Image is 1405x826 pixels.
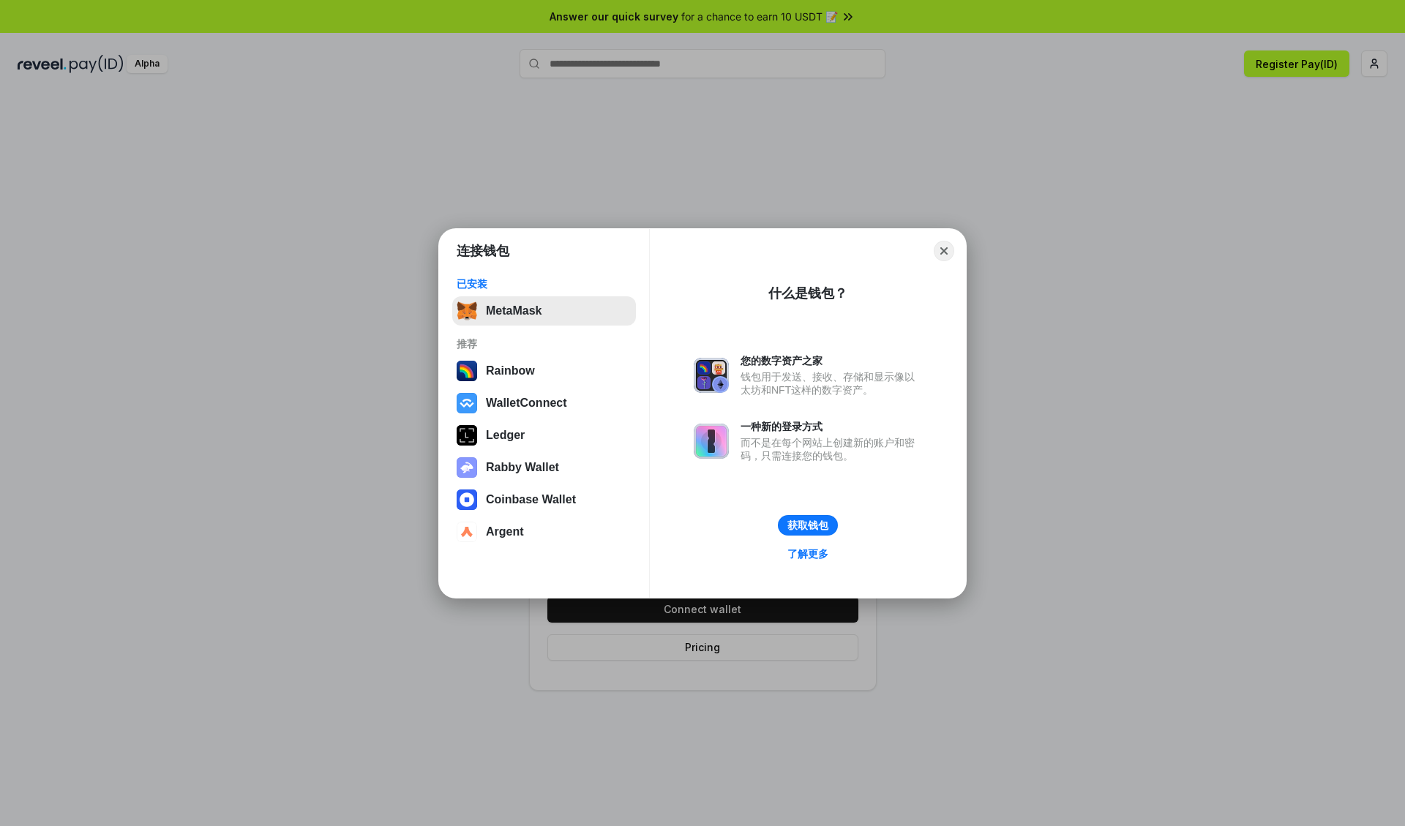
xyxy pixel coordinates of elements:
[452,453,636,482] button: Rabby Wallet
[457,522,477,542] img: svg+xml,%3Csvg%20width%3D%2228%22%20height%3D%2228%22%20viewBox%3D%220%200%2028%2028%22%20fill%3D...
[457,242,509,260] h1: 连接钱包
[457,393,477,413] img: svg+xml,%3Csvg%20width%3D%2228%22%20height%3D%2228%22%20viewBox%3D%220%200%2028%2028%22%20fill%3D...
[457,425,477,446] img: svg+xml,%3Csvg%20xmlns%3D%22http%3A%2F%2Fwww.w3.org%2F2000%2Fsvg%22%20width%3D%2228%22%20height%3...
[741,436,922,462] div: 而不是在每个网站上创建新的账户和密码，只需连接您的钱包。
[486,364,535,378] div: Rainbow
[452,356,636,386] button: Rainbow
[452,388,636,418] button: WalletConnect
[486,493,576,506] div: Coinbase Wallet
[694,424,729,459] img: svg+xml,%3Csvg%20xmlns%3D%22http%3A%2F%2Fwww.w3.org%2F2000%2Fsvg%22%20fill%3D%22none%22%20viewBox...
[779,544,837,563] a: 了解更多
[452,485,636,514] button: Coinbase Wallet
[741,370,922,397] div: 钱包用于发送、接收、存储和显示像以太坊和NFT这样的数字资产。
[457,489,477,510] img: svg+xml,%3Csvg%20width%3D%2228%22%20height%3D%2228%22%20viewBox%3D%220%200%2028%2028%22%20fill%3D...
[452,517,636,547] button: Argent
[787,519,828,532] div: 获取钱包
[768,285,847,302] div: 什么是钱包？
[457,457,477,478] img: svg+xml,%3Csvg%20xmlns%3D%22http%3A%2F%2Fwww.w3.org%2F2000%2Fsvg%22%20fill%3D%22none%22%20viewBox...
[787,547,828,560] div: 了解更多
[457,337,632,350] div: 推荐
[741,354,922,367] div: 您的数字资产之家
[486,304,542,318] div: MetaMask
[694,358,729,393] img: svg+xml,%3Csvg%20xmlns%3D%22http%3A%2F%2Fwww.w3.org%2F2000%2Fsvg%22%20fill%3D%22none%22%20viewBox...
[486,461,559,474] div: Rabby Wallet
[452,421,636,450] button: Ledger
[486,525,524,538] div: Argent
[457,361,477,381] img: svg+xml,%3Csvg%20width%3D%22120%22%20height%3D%22120%22%20viewBox%3D%220%200%20120%20120%22%20fil...
[457,301,477,321] img: svg+xml,%3Csvg%20fill%3D%22none%22%20height%3D%2233%22%20viewBox%3D%220%200%2035%2033%22%20width%...
[741,420,922,433] div: 一种新的登录方式
[452,296,636,326] button: MetaMask
[457,277,632,290] div: 已安装
[486,429,525,442] div: Ledger
[778,515,838,536] button: 获取钱包
[934,241,954,261] button: Close
[486,397,567,410] div: WalletConnect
